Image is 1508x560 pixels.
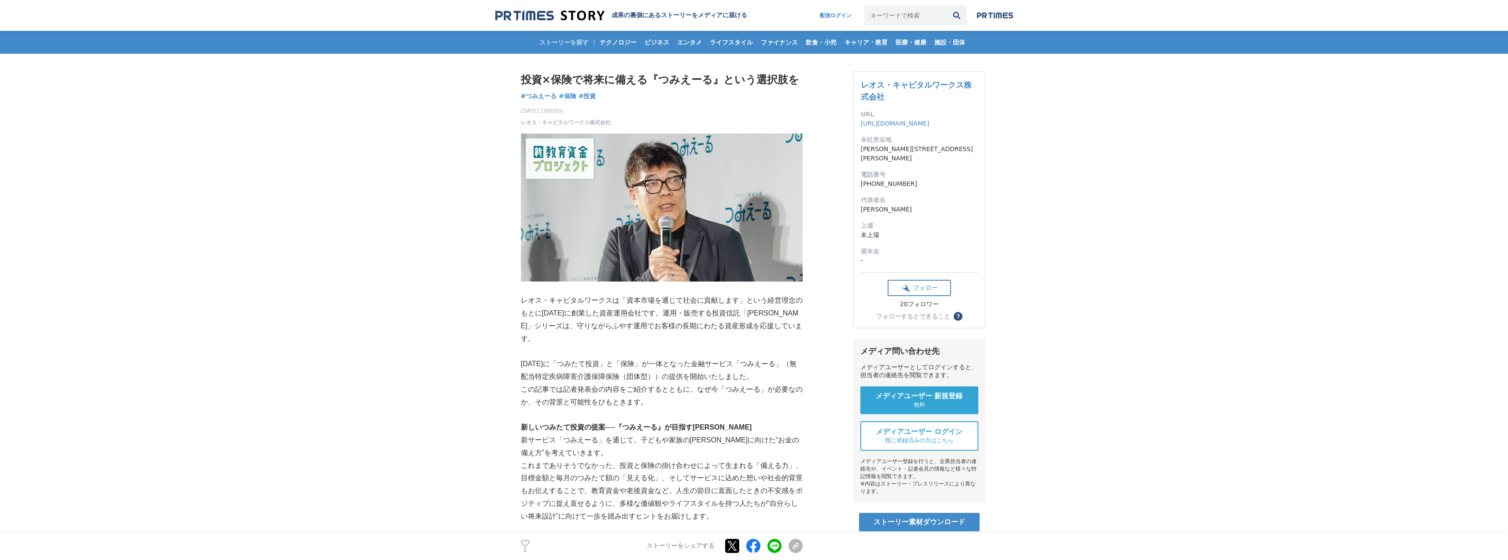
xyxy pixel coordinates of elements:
[521,434,803,460] p: 新サービス「つみえーる」を通じて、子どもや家族の[PERSON_NAME]に向けた“お金の備え方”を考えていきます。
[860,346,978,356] div: メディア問い合わせ先
[706,31,756,54] a: ライフスタイル
[521,423,752,431] strong: 新しいつみたて投資の提案──『つみえーる』が目指す[PERSON_NAME]
[521,92,557,100] span: #つみえーる
[931,31,969,54] a: 施設・団体
[860,363,978,379] div: メディアユーザーとしてログインすると、担当者の連絡先を閲覧できます。
[861,230,978,240] dd: 未上場
[861,247,978,256] dt: 資本金
[521,71,803,88] h1: 投資×保険で将来に備える『つみえーる』という選択肢を
[888,280,951,296] button: フォロー
[955,313,961,319] span: ？
[841,31,891,54] a: キャリア・教育
[674,38,705,46] span: エンタメ
[860,421,978,451] a: メディアユーザー ログイン 既に登録済みの方はこちら
[802,31,840,54] a: 飲食・小売
[521,548,530,553] p: 1
[931,38,969,46] span: 施設・団体
[559,92,576,100] span: #保険
[876,427,963,437] span: メディアユーザー ログイン
[977,12,1013,19] img: prtimes
[612,11,747,19] h2: 成果の裏側にあるストーリーをメディアに届ける
[596,31,640,54] a: テクノロジー
[861,205,978,214] dd: [PERSON_NAME]
[892,38,930,46] span: 医療・健康
[861,110,978,119] dt: URL
[888,300,951,308] div: 20フォロワー
[861,179,978,189] dd: [PHONE_NUMBER]
[674,31,705,54] a: エンタメ
[892,31,930,54] a: 医療・健康
[521,119,611,126] a: レオス・キャピタルワークス株式会社
[860,386,978,414] a: メディアユーザー 新規登録 無料
[757,31,801,54] a: ファイナンス
[861,80,972,101] a: レオス・キャピタルワークス株式会社
[947,6,966,25] button: 検索
[641,38,673,46] span: ビジネス
[861,256,978,265] dd: -
[521,460,803,523] p: これまでありそうでなかった、投資と保険の掛け合わせによって生まれる「備える力」、目標金額と毎月のつみたて額の「見える化」、そしてサービスに込めた想いや社会的背景もお伝えすることで、教育資金や老後...
[521,383,803,409] p: この記事では記者発表会の内容をご紹介するとともに、なぜ今「つみえーる」が必要なのか、その背景と可能性をひもときます。
[860,458,978,495] div: メディアユーザー登録を行うと、企業担当者の連絡先や、イベント・記者会見の情報など様々な特記情報を閲覧できます。 ※内容はストーリー・プレスリリースにより異なります。
[521,107,611,115] span: [DATE] 15時00分
[876,313,950,319] div: フォローするとできること
[861,170,978,179] dt: 電話番号
[579,92,596,100] span: #投資
[864,6,947,25] input: キーワードで検索
[861,221,978,230] dt: 上場
[647,542,715,550] p: ストーリーをシェアする
[641,31,673,54] a: ビジネス
[579,92,596,101] a: #投資
[811,6,860,25] a: 配信ログイン
[559,92,576,101] a: #保険
[495,10,605,22] img: 成果の裏側にあるストーリーをメディアに届ける
[757,38,801,46] span: ファイナンス
[841,38,891,46] span: キャリア・教育
[861,135,978,145] dt: 本社所在地
[521,92,557,101] a: #つみえーる
[861,196,978,205] dt: 代表者名
[954,312,962,321] button: ？
[495,10,747,22] a: 成果の裏側にあるストーリーをメディアに届ける 成果の裏側にあるストーリーをメディアに届ける
[802,38,840,46] span: 飲食・小売
[859,513,980,531] a: ストーリー素材ダウンロード
[521,134,803,282] img: thumbnail_eee7a0e0-6214-11f0-8456-89d45efd5097.jpg
[861,145,978,163] dd: [PERSON_NAME][STREET_ADDRESS][PERSON_NAME]
[521,294,803,345] p: レオス・キャピタルワークスは「資本市場を通じて社会に貢献します」という経営理念のもとに[DATE]に創業した資産運用会社です。運用・販売する投資信託「[PERSON_NAME]」シリーズは、守り...
[706,38,756,46] span: ライフスタイル
[861,120,929,127] a: [URL][DOMAIN_NAME]
[521,358,803,383] p: [DATE]に「つみたて投資」と「保険」が一体となった金融サービス「つみえーる」（無配当特定疾病障害介護保障保険（団体型））の提供を開始いたしました。
[596,38,640,46] span: テクノロジー
[876,392,963,401] span: メディアユーザー 新規登録
[914,401,925,409] span: 無料
[885,437,954,445] span: 既に登録済みの方はこちら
